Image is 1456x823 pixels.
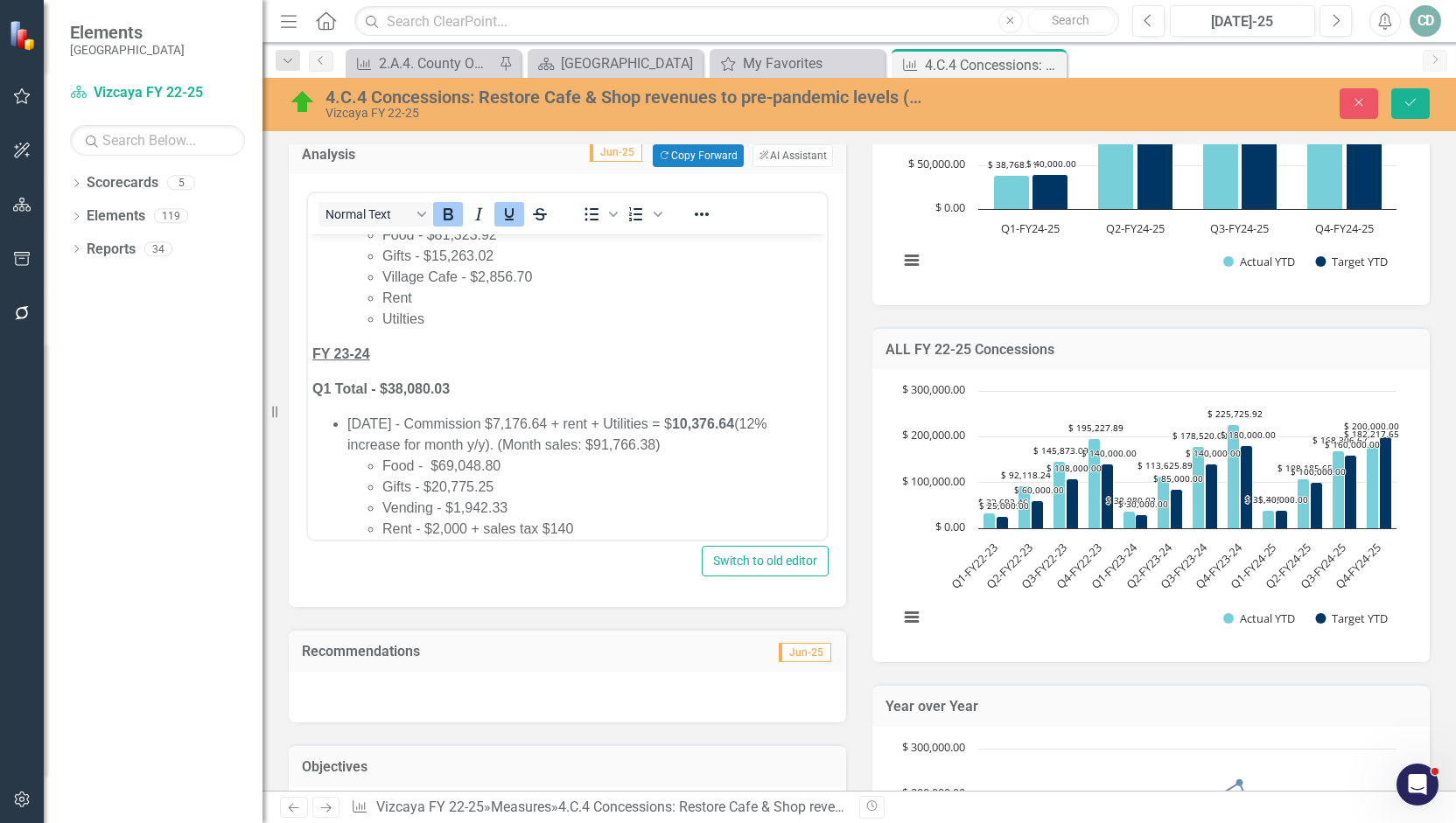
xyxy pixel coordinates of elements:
path: Q1-FY24-25, 40,000. Target YTD. [1032,174,1068,209]
path: Q4-FY24-25, 182,217.65. Actual YTD. [1367,445,1379,529]
div: 4.C.4 Concessions: Restore Cafe & Shop revenues to pre-pandemic levels ($180K) and at least $200k... [325,87,924,107]
input: Search Below... [70,125,245,156]
text: $ 33,693.46 [978,496,1028,508]
button: AI Assistant [752,144,833,167]
text: Q1-FY24-25 [1227,540,1279,592]
path: Q2-FY24-25, 108,185.65. Actual YTD. [1298,479,1310,529]
text: Q3-FY22-23 [1018,540,1070,592]
path: Q2-FY24-25, 100,000. Target YTD. [1311,483,1323,529]
button: Bold [433,202,463,227]
button: View chart menu, Chart [899,248,924,273]
text: $ 200,000.00 [1344,420,1399,432]
a: Elements [87,206,145,227]
button: Show Actual YTD [1223,610,1296,626]
text: $ 0.00 [935,199,965,215]
div: Vizcaya FY 22-25 [325,107,924,120]
text: $ 30,000.00 [1118,498,1168,510]
input: Search ClearPoint... [354,6,1119,37]
button: View chart menu, Chart [899,605,924,630]
text: $ 168,306.67 [1312,434,1368,446]
div: Chart. Highcharts interactive chart. [890,382,1412,645]
button: Strikethrough [525,202,555,227]
a: Vizcaya FY 22-25 [70,83,245,103]
text: $ 200,000.00 [902,427,965,443]
a: [GEOGRAPHIC_DATA] [532,52,698,74]
text: $ 85,000.00 [1153,472,1203,485]
button: Show Target YTD [1315,610,1389,626]
div: 119 [154,209,188,224]
text: $ 225,725.92 [1207,408,1263,420]
a: Vizcaya FY 22-25 [376,799,484,815]
div: [GEOGRAPHIC_DATA] [561,52,698,74]
span: Elements [70,22,185,43]
path: Q3-FY22-23, 108,000. Target YTD. [1067,479,1079,529]
text: $ 200,000.00 [902,785,965,800]
path: Q3-FY22-23, 145,873.09. Actual YTD. [1053,462,1066,529]
a: My Favorites [714,52,880,74]
button: Show Actual YTD [1223,254,1296,269]
h3: ALL FY 22-25 Concessions [885,342,1417,358]
div: » » [351,798,846,818]
path: Q1-FY22-23, 25,000. Target YTD. [997,517,1009,529]
button: Block Normal Text [318,202,432,227]
text: Q3-FY23-24 [1157,540,1210,593]
button: Search [1027,9,1115,33]
div: 2.A.4. County Officials: Strengthen awareness among MDC elected officials by meeting in person wi... [379,52,494,74]
text: $ 38,768.11 [988,158,1038,171]
button: Reveal or hide additional toolbar items [687,202,717,227]
a: Measures [491,799,551,815]
li: Rent - $2,000 + sales tax $140 [74,284,514,305]
text: Q2-FY22-23 [983,540,1035,592]
path: Q2-FY23-24, 113,625.89. Actual YTD. [1158,477,1170,529]
text: $ 50,000.00 [908,156,965,171]
span: Jun-25 [590,143,642,162]
path: Q1-FY22-23, 33,693.46. Actual YTD. [983,513,996,529]
text: Q3-FY24-25 [1297,540,1349,592]
strong: FY 23-24 [4,112,62,127]
path: Q3-FY23-24, 178,520.08. Actual YTD. [1193,447,1205,529]
span: Jun-25 [779,643,831,662]
text: $ 40,000.00 [1026,157,1076,170]
path: Q2-FY24-25, 100,000. Target YTD. [1137,122,1173,209]
text: $ 100,000.00 [1291,465,1346,478]
path: Q4-FY24-25, 200,000. Target YTD. [1380,437,1392,529]
h3: Analysis [302,147,397,163]
a: Reports [87,240,136,260]
svg: Interactive chart [890,25,1405,288]
button: Copy Forward [653,144,743,167]
path: Q4-FY23-24, 225,725.92. Actual YTD. [1228,425,1240,529]
li: Food - $69,048.80 [74,221,514,242]
text: Q4-FY22-23 [1053,540,1105,592]
text: Q1-FY23-24 [1088,540,1141,593]
path: Q1-FY24-25, 38,768.11. Actual YTD. [1263,511,1275,529]
path: Q2-FY22-23, 92,118.24. Actual YTD. [1018,486,1031,529]
h3: Recommendations [302,644,666,659]
path: Q4-FY22-23, 195,227.89. Actual YTD. [1088,439,1101,529]
li: [DATE] - Commission $7,176.64 + rent + Utilities = $ (12% increase for month y/y). (Month sales: ... [39,179,514,326]
li: Rent [74,53,514,74]
text: Q2-FY23-24 [1123,540,1176,593]
li: Gifts - $15,263.02 [74,11,514,32]
button: Switch to old editor [702,546,829,576]
text: Q4-FY23-24 [1192,540,1245,593]
button: CD [1410,5,1441,37]
div: 5 [167,176,195,191]
text: Q3-FY24-25 [1210,220,1269,236]
text: $ 180,000.00 [1221,429,1276,441]
text: $ 38,768.11 [1245,493,1295,506]
strong: Q1 Total - $38,080.03 [4,147,142,162]
span: Normal Text [325,207,411,221]
text: $ 100,000.00 [902,473,965,489]
text: $ 195,227.89 [1068,422,1123,434]
text: Q4-FY24-25 [1332,540,1384,592]
div: Bullet list [577,202,620,227]
text: $ 60,000.00 [1014,484,1064,496]
text: $ 38,080.03 [1106,494,1156,506]
text: Q2-FY24-25 [1262,540,1314,592]
text: Q4-FY24-25 [1315,220,1374,236]
text: $ 108,185.65 [1277,462,1333,474]
text: $ 300,000.00 [902,381,965,397]
text: $ 145,873.09 [1033,444,1088,457]
div: 4.C.4 Concessions: Restore Cafe & Shop revenues to pre-pandemic levels ($180K) and at least $200k... [558,799,1389,815]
